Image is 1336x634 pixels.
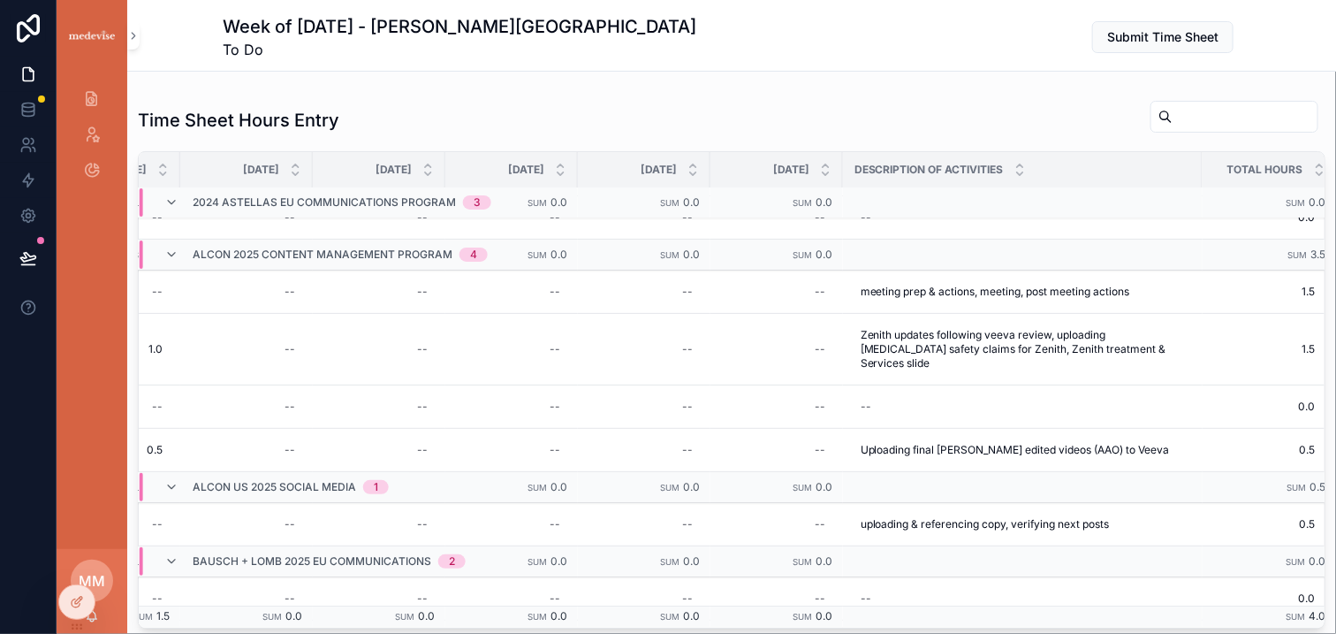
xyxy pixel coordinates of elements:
span: 0.5 [1310,480,1326,493]
span: 0.5 [1203,517,1316,531]
span: 0.0 [1203,400,1316,414]
span: 0.0 [550,248,567,261]
small: Sum [660,612,679,622]
div: -- [861,400,871,414]
span: 1.5 [1203,285,1316,299]
small: Sum [528,557,547,567]
span: 0.0 [816,248,832,261]
div: -- [682,592,693,606]
small: Sum [528,612,547,622]
h1: Week of [DATE] - [PERSON_NAME][GEOGRAPHIC_DATA] [223,14,696,39]
div: -- [285,592,295,606]
span: 0.0 [683,195,700,209]
div: -- [417,443,428,457]
div: -- [285,443,295,457]
span: 1.5 [156,609,170,623]
span: 0.0 [683,609,700,623]
span: MM [79,570,105,592]
span: 0.5 [1203,443,1316,457]
span: Submit Time Sheet [1107,28,1218,46]
div: -- [682,285,693,299]
span: 0.0 [1309,195,1326,209]
span: 0.0 [550,554,567,568]
small: Sum [133,612,153,622]
div: -- [285,342,295,356]
small: Sum [793,612,812,622]
span: 0.0 [816,195,832,209]
small: Sum [395,612,414,622]
div: -- [152,592,163,606]
span: meeting prep & actions, meeting, post meeting actions [861,285,1130,299]
small: Sum [1287,483,1307,493]
span: Alcon US 2025 Social Media [193,480,356,494]
div: -- [682,443,693,457]
div: -- [417,400,428,414]
div: -- [550,400,560,414]
span: 2024 Astellas EU Communications Program [193,196,456,210]
div: -- [550,592,560,606]
span: 0.0 [816,554,832,568]
small: Sum [660,483,679,493]
div: -- [815,400,825,414]
small: Sum [660,250,679,260]
span: 3.5 [1311,248,1326,261]
div: -- [550,342,560,356]
small: Sum [1288,250,1308,260]
small: Sum [1287,198,1306,208]
small: Sum [528,250,547,260]
small: Sum [528,198,547,208]
span: [DATE] [508,163,544,177]
div: -- [550,285,560,299]
div: -- [417,342,428,356]
small: Sum [793,557,812,567]
div: -- [417,592,428,606]
span: 0.0 [285,609,302,623]
span: Uploading final [PERSON_NAME] edited videos (AAO) to Veeva [861,443,1170,457]
div: -- [815,285,825,299]
span: Total Hours [1227,163,1303,177]
div: -- [815,592,825,606]
small: Sum [793,483,812,493]
span: 1.5 [1203,342,1316,356]
small: Sum [262,612,282,622]
div: -- [152,285,163,299]
span: uploading & referencing copy, verifying next posts [861,517,1110,531]
div: 1 [374,480,378,494]
small: Sum [793,198,812,208]
span: 0.0 [1309,554,1326,568]
span: Bausch + Lomb 2025 EU Communications [193,554,431,569]
div: -- [285,400,295,414]
span: 0.0 [418,609,435,623]
small: Sum [660,198,679,208]
span: [DATE] [376,163,412,177]
small: Sum [1287,557,1306,567]
span: [DATE] [773,163,809,177]
small: Sum [528,483,547,493]
div: 4 [470,248,477,262]
span: 4.0 [1309,609,1326,623]
div: -- [285,285,295,299]
span: 0.0 [816,609,832,623]
span: 0.0 [550,480,567,493]
span: [DATE] [243,163,279,177]
h1: Time Sheet Hours Entry [138,108,339,133]
div: scrollable content [57,71,127,209]
span: 0.0 [683,480,700,493]
span: 0.0 [1203,592,1316,606]
div: -- [152,517,163,531]
div: -- [417,517,428,531]
span: To Do [223,39,696,60]
div: -- [417,285,428,299]
div: -- [152,400,163,414]
span: 0.0 [550,195,567,209]
div: -- [815,342,825,356]
div: 3 [474,196,481,210]
small: Sum [1287,612,1306,622]
small: Sum [793,250,812,260]
small: Sum [660,557,679,567]
span: 0.0 [683,248,700,261]
div: -- [285,517,295,531]
div: 2 [449,554,455,569]
div: -- [550,443,560,457]
div: -- [550,517,560,531]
